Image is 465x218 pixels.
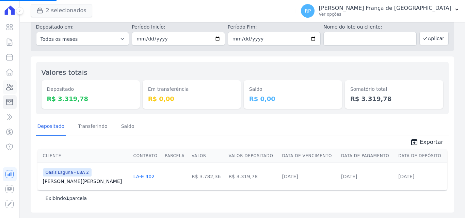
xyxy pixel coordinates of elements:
[419,32,449,45] button: Aplicar
[148,86,236,93] dt: Em transferência
[420,138,443,146] span: Exportar
[148,94,236,103] dd: R$ 0,00
[47,86,134,93] dt: Depositado
[295,1,465,20] button: RP [PERSON_NAME] França de [GEOGRAPHIC_DATA] Ver opções
[189,163,226,190] td: R$ 3.782,36
[350,94,438,103] dd: R$ 3.319,78
[132,23,225,31] label: Período Inicío:
[37,149,131,163] th: Cliente
[47,94,134,103] dd: R$ 3.319,78
[396,149,447,163] th: Data de Depósito
[162,149,189,163] th: Parcela
[66,196,69,201] b: 1
[398,174,414,179] a: [DATE]
[319,5,451,12] p: [PERSON_NAME] França de [GEOGRAPHIC_DATA]
[228,23,321,31] label: Período Fim:
[249,86,337,93] dt: Saldo
[249,94,337,103] dd: R$ 0,00
[323,23,417,31] label: Nome do lote ou cliente:
[350,86,438,93] dt: Somatório total
[319,12,451,17] p: Ver opções
[42,68,87,77] label: Valores totais
[77,118,109,136] a: Transferindo
[36,118,66,136] a: Depositado
[46,195,87,202] p: Exibindo parcela
[43,168,92,177] span: Oasis Laguna - LBA 2
[226,163,279,190] td: R$ 3.319,78
[120,118,136,136] a: Saldo
[405,138,449,148] a: unarchive Exportar
[226,149,279,163] th: Valor Depositado
[133,174,155,179] a: LA-E 402
[36,24,74,30] label: Depositado em:
[43,178,128,185] a: [PERSON_NAME][PERSON_NAME]
[338,149,396,163] th: Data de Pagamento
[279,149,338,163] th: Data de Vencimento
[410,138,418,146] i: unarchive
[282,174,298,179] a: [DATE]
[189,149,226,163] th: Valor
[31,4,92,17] button: 2 selecionados
[131,149,162,163] th: Contrato
[305,9,311,13] span: RP
[341,174,357,179] a: [DATE]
